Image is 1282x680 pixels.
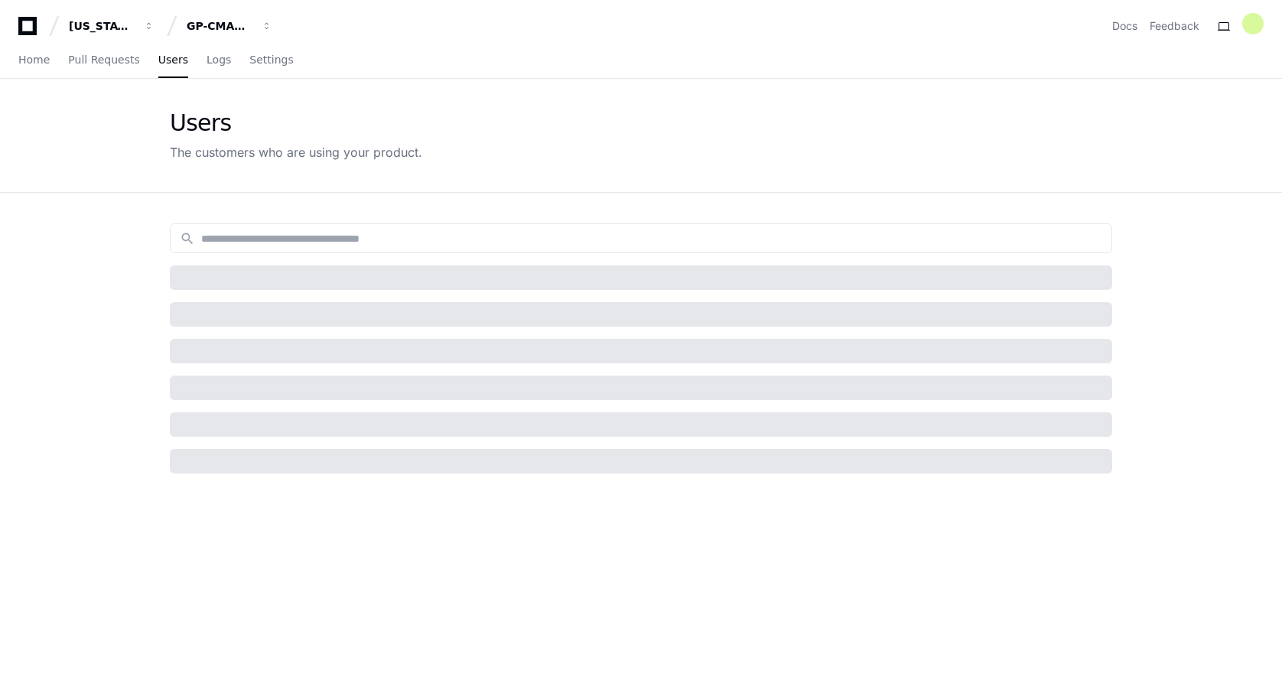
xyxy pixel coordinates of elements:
a: Docs [1112,18,1137,34]
span: Logs [207,55,231,64]
button: [US_STATE] Pacific [63,12,161,40]
a: Pull Requests [68,43,139,78]
a: Logs [207,43,231,78]
a: Settings [249,43,293,78]
span: Users [158,55,188,64]
span: Home [18,55,50,64]
div: GP-CMAG-MP2 [187,18,252,34]
mat-icon: search [180,231,195,246]
button: Feedback [1150,18,1199,34]
div: The customers who are using your product. [170,143,422,161]
a: Users [158,43,188,78]
button: GP-CMAG-MP2 [181,12,278,40]
a: Home [18,43,50,78]
div: Users [170,109,422,137]
span: Settings [249,55,293,64]
span: Pull Requests [68,55,139,64]
div: [US_STATE] Pacific [69,18,135,34]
